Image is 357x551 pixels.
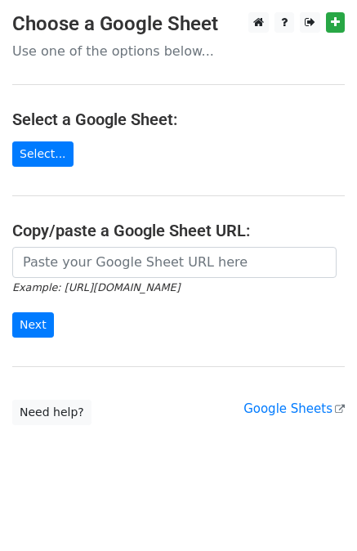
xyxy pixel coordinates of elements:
a: Select... [12,141,74,167]
input: Next [12,312,54,338]
h4: Select a Google Sheet: [12,110,345,129]
h3: Choose a Google Sheet [12,12,345,36]
h4: Copy/paste a Google Sheet URL: [12,221,345,240]
small: Example: [URL][DOMAIN_NAME] [12,281,180,293]
a: Need help? [12,400,91,425]
input: Paste your Google Sheet URL here [12,247,337,278]
a: Google Sheets [243,401,345,416]
p: Use one of the options below... [12,43,345,60]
